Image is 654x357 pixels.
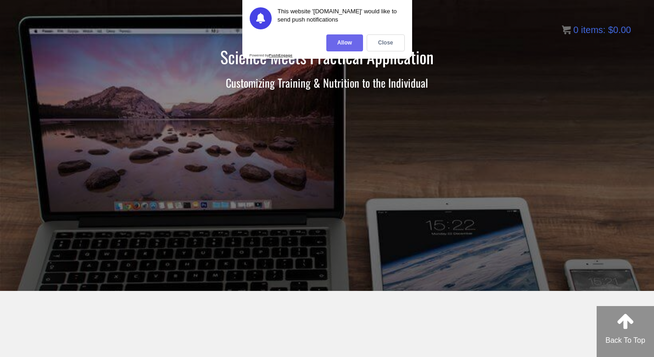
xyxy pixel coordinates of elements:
span: items: [581,25,605,35]
div: Allow [326,34,363,51]
img: icon11.png [562,25,571,34]
bdi: 0.00 [608,25,631,35]
a: 0 items: $0.00 [562,25,631,35]
h3: Customizing Training & Nutrition to the Individual [59,77,596,89]
div: Powered by [250,53,293,57]
span: 0 [573,25,578,35]
h2: Science Meets Practical Application [59,48,596,66]
h1: N1 Education [59,12,596,37]
div: Close [367,34,405,51]
strong: PushEngage [269,53,292,57]
div: This website '[DOMAIN_NAME]' would like to send push notifications [278,7,405,29]
span: $ [608,25,613,35]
